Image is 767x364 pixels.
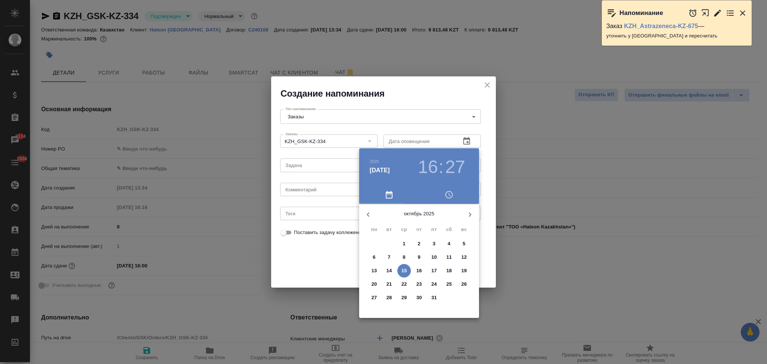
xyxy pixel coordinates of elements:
[418,240,420,248] p: 2
[446,280,452,288] p: 25
[412,264,426,277] button: 16
[688,9,697,18] button: Отложить
[397,291,411,304] button: 29
[439,157,443,178] h3: :
[463,240,465,248] p: 5
[403,240,405,248] p: 1
[412,251,426,264] button: 9
[382,251,396,264] button: 7
[427,277,441,291] button: 24
[457,226,471,233] span: вс
[372,267,377,274] p: 13
[457,264,471,277] button: 19
[397,226,411,233] span: ср
[412,226,426,233] span: чт
[367,264,381,277] button: 13
[372,294,377,301] p: 27
[401,267,407,274] p: 15
[713,9,722,18] button: Редактировать
[382,291,396,304] button: 28
[416,267,422,274] p: 16
[370,166,390,175] button: [DATE]
[427,226,441,233] span: пт
[726,9,735,18] button: Перейти в todo
[431,267,437,274] p: 17
[403,254,405,261] p: 8
[446,254,452,261] p: 11
[701,5,710,21] button: Открыть в новой вкладке
[445,157,465,178] button: 27
[606,22,747,30] p: Заказ —
[370,159,379,164] button: 2025
[431,280,437,288] p: 24
[397,251,411,264] button: 8
[457,251,471,264] button: 12
[367,291,381,304] button: 27
[461,280,467,288] p: 26
[461,267,467,274] p: 19
[416,294,422,301] p: 30
[397,237,411,251] button: 1
[457,237,471,251] button: 5
[624,23,698,29] a: KZH_Astrazeneca-KZ-675
[386,280,392,288] p: 21
[397,277,411,291] button: 22
[427,251,441,264] button: 10
[448,240,450,248] p: 4
[388,254,390,261] p: 7
[442,251,456,264] button: 11
[619,9,663,17] p: Напоминание
[377,210,461,218] p: октябрь 2025
[442,277,456,291] button: 25
[431,254,437,261] p: 10
[433,240,435,248] p: 3
[416,280,422,288] p: 23
[461,254,467,261] p: 12
[401,294,407,301] p: 29
[418,157,438,178] button: 16
[446,267,452,274] p: 18
[397,264,411,277] button: 15
[427,291,441,304] button: 31
[382,264,396,277] button: 14
[442,237,456,251] button: 4
[386,267,392,274] p: 14
[442,264,456,277] button: 18
[382,226,396,233] span: вт
[427,237,441,251] button: 3
[382,277,396,291] button: 21
[418,254,420,261] p: 9
[373,254,375,261] p: 6
[606,32,747,40] p: уточнить у [GEOGRAPHIC_DATA] и пересчитать
[367,251,381,264] button: 6
[431,294,437,301] p: 31
[442,226,456,233] span: сб
[412,237,426,251] button: 2
[412,291,426,304] button: 30
[427,264,441,277] button: 17
[372,280,377,288] p: 20
[738,9,747,18] button: Закрыть
[412,277,426,291] button: 23
[386,294,392,301] p: 28
[457,277,471,291] button: 26
[367,277,381,291] button: 20
[401,280,407,288] p: 22
[367,226,381,233] span: пн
